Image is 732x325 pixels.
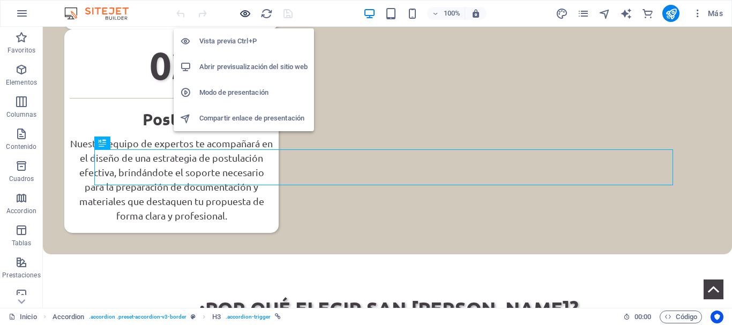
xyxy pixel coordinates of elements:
p: Prestaciones [2,271,40,279]
button: 100% [427,7,465,20]
h6: Compartir enlace de presentación [199,112,308,125]
h6: Modo de presentación [199,86,308,99]
i: Diseño (Ctrl+Alt+Y) [556,7,568,20]
p: Tablas [12,239,32,247]
img: Editor Logo [62,7,142,20]
button: navigator [598,7,611,20]
span: Haz clic para seleccionar y doble clic para editar [212,311,221,323]
i: Publicar [665,7,677,20]
span: . accordion .preset-accordion-v3-border [89,311,187,323]
i: Páginas (Ctrl+Alt+S) [577,7,589,20]
h6: Vista previa Ctrl+P [199,35,308,48]
span: Más [692,8,723,19]
i: Este elemento es un preajuste personalizable [191,314,196,320]
span: . accordion-trigger [226,311,271,323]
nav: breadcrumb [53,311,281,323]
p: Contenido [6,142,36,151]
i: Comercio [641,7,654,20]
button: Más [688,5,727,22]
button: commerce [641,7,654,20]
span: Haz clic para seleccionar y doble clic para editar [53,311,85,323]
button: Usercentrics [711,311,723,323]
p: Columnas [6,110,37,119]
h6: 100% [443,7,460,20]
i: Este elemento está vinculado [275,314,281,320]
button: reload [260,7,273,20]
p: Cuadros [9,175,34,183]
i: AI Writer [620,7,632,20]
i: Navegador [599,7,611,20]
h6: Abrir previsualización del sitio web [199,61,308,73]
i: Volver a cargar página [260,7,273,20]
span: 00 00 [634,311,651,323]
a: Haz clic para cancelar la selección y doble clic para abrir páginas [9,311,37,323]
button: text_generator [619,7,632,20]
button: design [555,7,568,20]
span: : [642,313,644,321]
p: Elementos [6,78,37,87]
p: Favoritos [8,46,35,55]
p: Accordion [6,207,36,215]
span: Código [664,311,697,323]
button: Código [660,311,702,323]
button: pages [577,7,589,20]
button: publish [662,5,679,22]
i: Al redimensionar, ajustar el nivel de zoom automáticamente para ajustarse al dispositivo elegido. [471,9,481,18]
h6: Tiempo de la sesión [623,311,652,323]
